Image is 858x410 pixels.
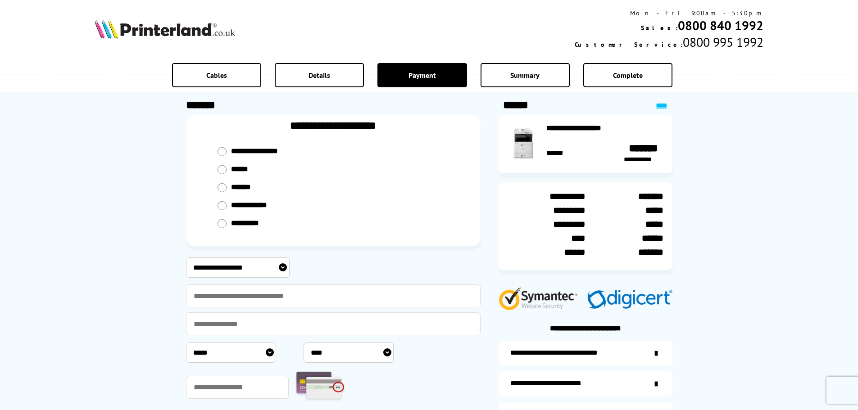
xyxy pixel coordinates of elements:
img: Printerland Logo [95,19,235,39]
a: additional-ink [499,341,672,366]
div: Mon - Fri 9:00am - 5:30pm [575,9,763,17]
span: 0800 995 1992 [683,34,763,50]
span: Summary [510,71,540,80]
span: Payment [409,71,436,80]
span: Details [309,71,330,80]
a: items-arrive [499,371,672,396]
span: Sales: [641,24,678,32]
span: Customer Service: [575,41,683,49]
a: 0800 840 1992 [678,17,763,34]
span: Cables [206,71,227,80]
span: Complete [613,71,643,80]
